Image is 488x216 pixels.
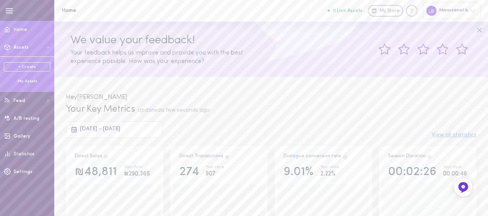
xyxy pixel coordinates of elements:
[103,154,108,158] span: Direct Sales are the result of users clicking on a product and then purchasing the exact same pro...
[388,153,432,160] div: Session Duration
[328,8,368,14] a: 11 Live Assets
[4,62,50,71] a: + Create
[427,154,432,158] span: Track how your session duration increase once users engage with your Assets
[14,170,33,174] span: Settings
[179,165,199,179] div: 274
[70,50,243,65] span: Your feedback helps us improve and provide you with the best experience possible. How was your ex...
[224,154,230,158] span: Total transactions from users who clicked on a product through Dialogue assets, and purchased the...
[320,169,339,179] div: 2.22%
[14,116,40,121] span: A/B testing
[328,8,363,13] button: 11 Live Assets
[443,169,467,179] div: 00:00:46
[62,8,189,14] h1: Home
[284,153,348,160] div: Dialogue conversion rate
[443,165,467,170] div: Your store
[124,165,150,170] div: Your store
[284,165,313,179] div: 9.01%
[75,165,117,179] div: ₪48,811
[14,152,34,156] span: Statistics
[457,182,469,193] img: Feedback Button
[75,153,108,160] div: Direct Sales
[14,99,25,103] span: Feed
[368,5,403,17] a: My Store
[80,126,120,132] span: [DATE] - [DATE]
[4,78,50,85] div: My Assets
[423,2,481,19] div: Moroccanoil IL
[320,165,339,170] div: Your store
[66,94,127,100] span: Hey [PERSON_NAME]
[342,154,348,158] span: The percentage of users who interacted with one of Dialogue`s assets and ended up purchasing in t...
[406,5,418,17] div: Knowledge center
[66,105,135,114] span: Your Key Metrics
[124,169,150,179] div: ₪290,365
[70,34,195,46] span: We value your feedback!
[138,107,210,113] span: Updated a few seconds ago
[179,153,230,160] div: Direct Transactions
[432,133,476,138] button: View all statistics
[388,165,436,179] div: 00:02:26
[14,134,30,139] span: Gallery
[14,45,29,50] span: Assets
[14,27,27,32] span: Home
[380,8,400,15] span: My Store
[206,169,224,179] div: 907
[206,165,224,170] div: Your store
